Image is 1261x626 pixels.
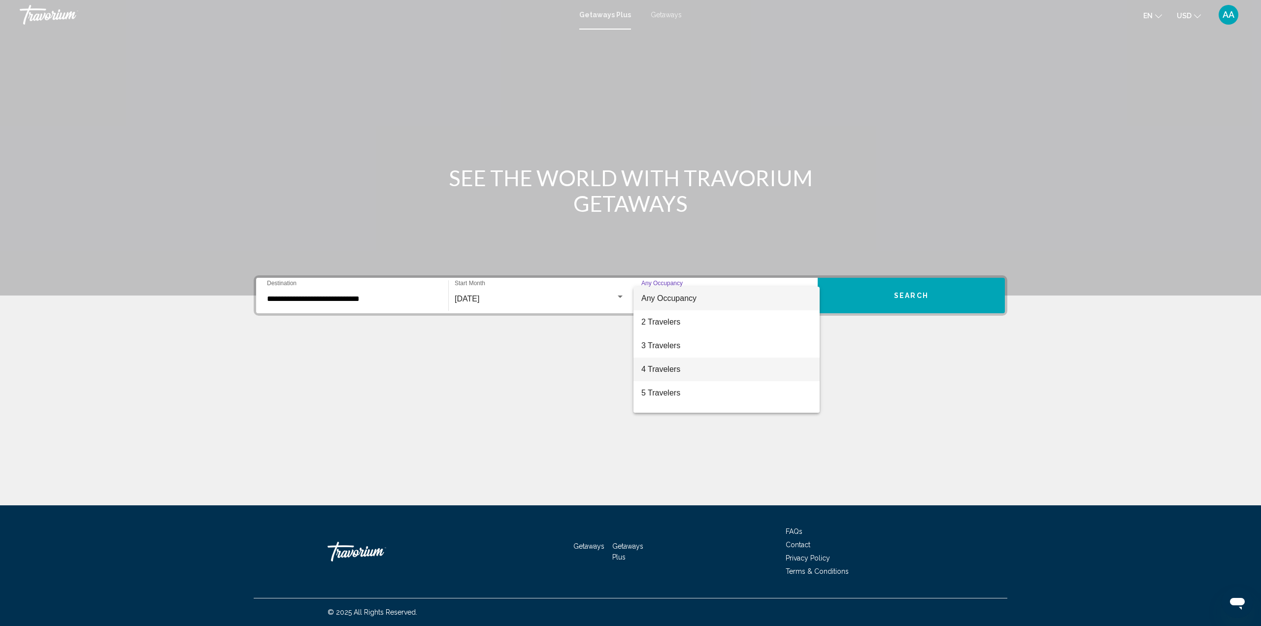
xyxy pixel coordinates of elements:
[641,381,812,405] span: 5 Travelers
[641,294,697,302] span: Any Occupancy
[641,405,812,428] span: 6 Travelers
[641,334,812,358] span: 3 Travelers
[641,310,812,334] span: 2 Travelers
[641,358,812,381] span: 4 Travelers
[1222,587,1253,618] iframe: Button to launch messaging window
